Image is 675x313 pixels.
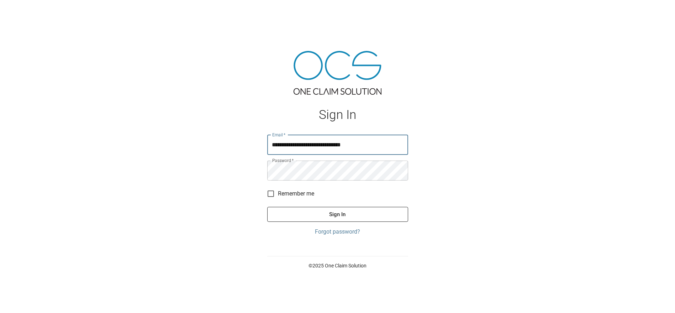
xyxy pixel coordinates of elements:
[267,262,408,269] p: © 2025 One Claim Solution
[272,157,294,163] label: Password
[294,51,381,95] img: ocs-logo-tra.png
[278,189,315,198] span: Remember me
[267,207,408,222] button: Sign In
[9,4,37,19] img: ocs-logo-white-transparent.png
[267,108,408,122] h1: Sign In
[272,132,286,138] label: Email
[267,228,408,236] a: Forgot password?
